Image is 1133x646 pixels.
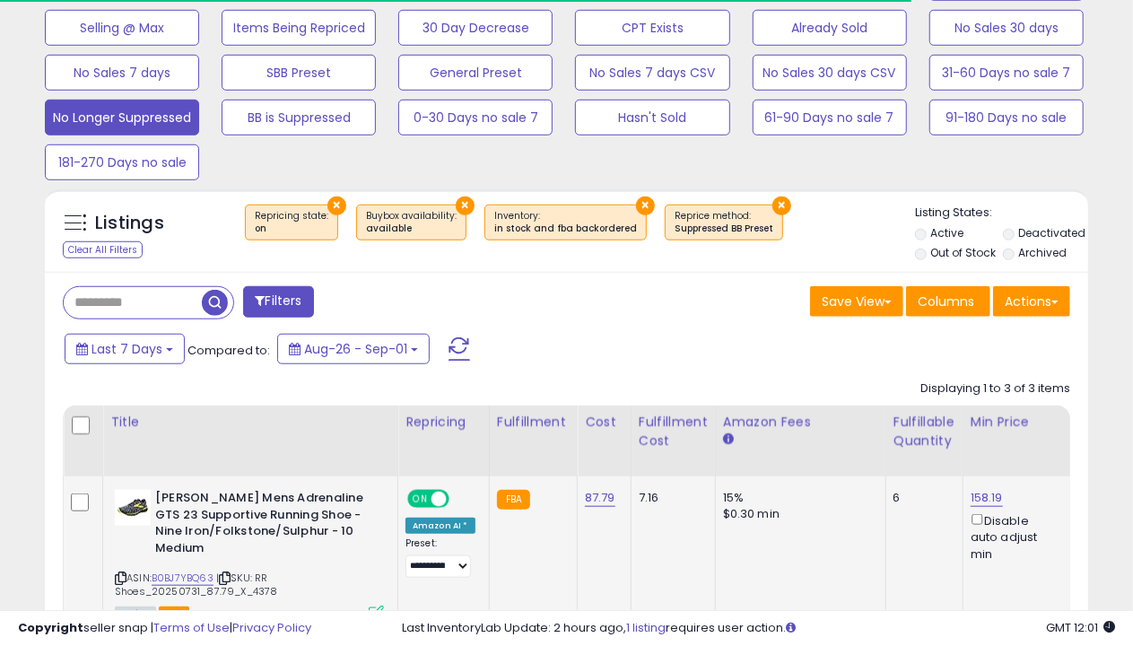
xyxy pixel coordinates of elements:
[893,413,955,450] div: Fulfillable Quantity
[929,10,1084,46] button: No Sales 30 days
[409,492,431,507] span: ON
[402,620,1115,637] div: Last InventoryLab Update: 2 hours ago, requires user action.
[447,492,475,507] span: OFF
[222,100,376,135] button: BB is Suppressed
[398,100,553,135] button: 0-30 Days no sale 7
[810,286,903,317] button: Save View
[159,607,189,622] span: FBA
[153,619,230,636] a: Terms of Use
[639,490,702,506] div: 7.16
[931,225,964,240] label: Active
[18,620,311,637] div: seller snap | |
[304,340,407,358] span: Aug-26 - Sep-01
[45,100,199,135] button: No Longer Suppressed
[575,10,729,46] button: CPT Exists
[1018,225,1085,240] label: Deactivated
[893,490,949,506] div: 6
[398,55,553,91] button: General Preset
[366,223,457,235] div: available
[753,100,907,135] button: 61-90 Days no sale 7
[971,489,1003,507] a: 158.19
[222,10,376,46] button: Items Being Repriced
[327,196,346,215] button: ×
[494,223,637,235] div: in stock and fba backordered
[110,413,390,432] div: Title
[405,518,475,534] div: Amazon AI *
[92,340,162,358] span: Last 7 Days
[45,144,199,180] button: 181-270 Days no sale
[723,413,878,432] div: Amazon Fees
[45,10,199,46] button: Selling @ Max
[675,209,773,236] span: Reprice method :
[255,223,328,235] div: on
[906,286,990,317] button: Columns
[723,432,734,448] small: Amazon Fees.
[115,607,156,622] span: All listings currently available for purchase on Amazon
[95,211,164,236] h5: Listings
[971,511,1057,563] div: Disable auto adjust min
[494,209,637,236] span: Inventory :
[187,342,270,359] span: Compared to:
[115,490,151,526] img: 41eXYzUgXhL._SL40_.jpg
[497,490,530,510] small: FBA
[723,506,872,522] div: $0.30 min
[45,55,199,91] button: No Sales 7 days
[398,10,553,46] button: 30 Day Decrease
[929,55,1084,91] button: 31-60 Days no sale 7
[675,223,773,235] div: Suppressed BB Preset
[152,571,214,586] a: B0BJ7YBQ63
[931,245,997,260] label: Out of Stock
[277,334,430,364] button: Aug-26 - Sep-01
[920,380,1070,397] div: Displaying 1 to 3 of 3 items
[243,286,313,318] button: Filters
[929,100,1084,135] button: 91-180 Days no sale
[155,490,373,561] b: [PERSON_NAME] Mens Adrenaline GTS 23 Supportive Running Shoe - Nine Iron/Folkstone/Sulphur - 10 M...
[65,334,185,364] button: Last 7 Days
[405,537,475,578] div: Preset:
[626,619,666,636] a: 1 listing
[753,55,907,91] button: No Sales 30 days CSV
[456,196,475,215] button: ×
[971,413,1063,432] div: Min Price
[575,55,729,91] button: No Sales 7 days CSV
[18,619,83,636] strong: Copyright
[639,413,708,450] div: Fulfillment Cost
[753,10,907,46] button: Already Sold
[993,286,1070,317] button: Actions
[585,413,623,432] div: Cost
[232,619,311,636] a: Privacy Policy
[366,209,457,236] span: Buybox availability :
[723,490,872,506] div: 15%
[575,100,729,135] button: Hasn't Sold
[115,571,278,598] span: | SKU: RR Shoes_20250731_87.79_X_4378
[636,196,655,215] button: ×
[405,413,482,432] div: Repricing
[585,489,615,507] a: 87.79
[255,209,328,236] span: Repricing state :
[497,413,570,432] div: Fulfillment
[915,205,1088,222] p: Listing States:
[63,241,143,258] div: Clear All Filters
[772,196,791,215] button: ×
[222,55,376,91] button: SBB Preset
[1046,619,1115,636] span: 2025-09-9 12:01 GMT
[918,292,974,310] span: Columns
[1018,245,1067,260] label: Archived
